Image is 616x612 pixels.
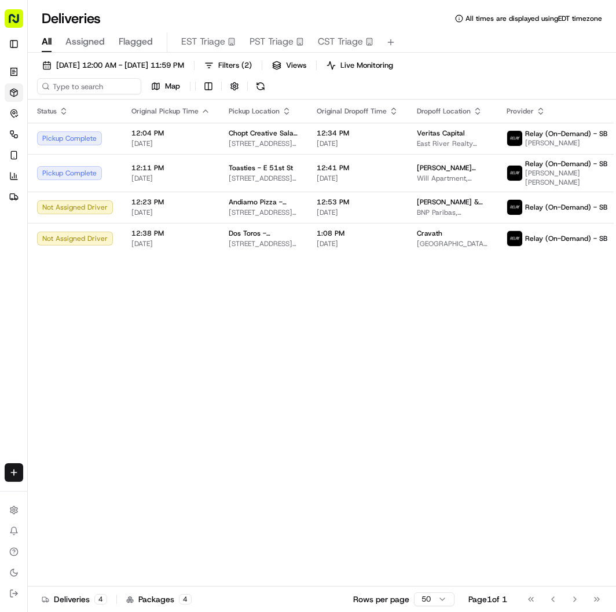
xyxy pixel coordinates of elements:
[65,35,105,49] span: Assigned
[507,107,534,116] span: Provider
[229,208,298,217] span: [STREET_ADDRESS][US_STATE]
[317,239,398,248] span: [DATE]
[353,593,409,605] p: Rows per page
[417,197,488,207] span: [PERSON_NAME] & [PERSON_NAME]
[267,57,311,74] button: Views
[417,174,488,183] span: Will Apartment, [STREET_ADDRESS][US_STATE]
[286,60,306,71] span: Views
[229,163,293,173] span: Toasties - E 51st St
[317,208,398,217] span: [DATE]
[229,107,280,116] span: Pickup Location
[417,107,471,116] span: Dropoff Location
[229,174,298,183] span: [STREET_ADDRESS][US_STATE]
[417,129,465,138] span: Veritas Capital
[218,60,252,71] span: Filters
[131,129,210,138] span: 12:04 PM
[146,78,185,94] button: Map
[507,231,522,246] img: relay_logo_black.png
[56,60,184,71] span: [DATE] 12:00 AM - [DATE] 11:59 PM
[317,174,398,183] span: [DATE]
[131,197,210,207] span: 12:23 PM
[42,9,101,28] h1: Deliveries
[131,239,210,248] span: [DATE]
[131,229,210,238] span: 12:38 PM
[317,107,387,116] span: Original Dropoff Time
[417,139,488,148] span: East River Realty Company, LLC, [STREET_ADDRESS][US_STATE]
[181,35,225,49] span: EST Triage
[119,35,153,49] span: Flagged
[507,131,522,146] img: relay_logo_black.png
[131,139,210,148] span: [DATE]
[317,129,398,138] span: 12:34 PM
[126,593,192,605] div: Packages
[179,594,192,604] div: 4
[229,229,298,238] span: Dos Toros - [PERSON_NAME]
[321,57,398,74] button: Live Monitoring
[37,107,57,116] span: Status
[525,203,607,212] span: Relay (On-Demand) - SB
[252,78,269,94] button: Refresh
[417,163,488,173] span: [PERSON_NAME] [PERSON_NAME]
[468,593,507,605] div: Page 1 of 1
[42,35,52,49] span: All
[131,107,199,116] span: Original Pickup Time
[525,129,607,138] span: Relay (On-Demand) - SB
[507,166,522,181] img: relay_logo_black.png
[241,60,252,71] span: ( 2 )
[317,139,398,148] span: [DATE]
[199,57,257,74] button: Filters(2)
[525,234,607,243] span: Relay (On-Demand) - SB
[317,163,398,173] span: 12:41 PM
[317,229,398,238] span: 1:08 PM
[131,208,210,217] span: [DATE]
[525,159,607,168] span: Relay (On-Demand) - SB
[340,60,393,71] span: Live Monitoring
[507,200,522,215] img: relay_logo_black.png
[94,594,107,604] div: 4
[42,593,107,605] div: Deliveries
[250,35,294,49] span: PST Triage
[465,14,602,23] span: All times are displayed using EDT timezone
[417,208,488,217] span: BNP Paribas, [STREET_ADDRESS][US_STATE]
[417,229,442,238] span: Cravath
[229,129,298,138] span: Chopt Creative Salad Co - [GEOGRAPHIC_DATA]
[131,174,210,183] span: [DATE]
[165,81,180,91] span: Map
[525,168,607,187] span: [PERSON_NAME] [PERSON_NAME]
[229,239,298,248] span: [STREET_ADDRESS][US_STATE]
[417,239,488,248] span: [GEOGRAPHIC_DATA], [STREET_ADDRESS][US_STATE]
[229,139,298,148] span: [STREET_ADDRESS][US_STATE][US_STATE]
[131,163,210,173] span: 12:11 PM
[229,197,298,207] span: Andiamo Pizza - 818
[525,138,607,148] span: [PERSON_NAME]
[318,35,363,49] span: CST Triage
[317,197,398,207] span: 12:53 PM
[37,57,189,74] button: [DATE] 12:00 AM - [DATE] 11:59 PM
[37,78,141,94] input: Type to search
